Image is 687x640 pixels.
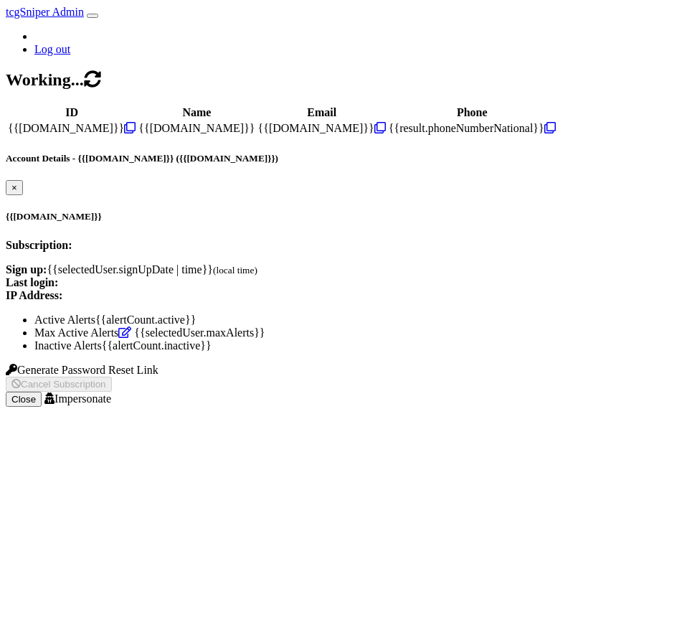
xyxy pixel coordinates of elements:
[213,265,257,276] small: (local time)
[6,211,681,222] h5: {{[DOMAIN_NAME]}}
[6,180,23,195] button: Close
[6,276,58,288] strong: Last login:
[6,392,42,407] button: Close
[7,105,136,120] th: ID
[6,6,84,18] a: tcgSniper Admin
[34,339,681,352] li: Inactive Alerts
[6,239,72,251] strong: Subscription:
[138,121,255,136] td: {{[DOMAIN_NAME]}}
[7,121,136,136] td: {{[DOMAIN_NAME]}}
[134,326,265,339] span: {{selectedUser.maxAlerts}}
[87,14,98,18] button: Toggle navigation
[138,105,255,120] th: Name
[6,70,681,90] h2: Working...
[6,364,158,376] a: Generate Password Reset Link
[6,289,62,301] strong: IP Address:
[6,263,47,276] strong: Sign up:
[6,153,681,164] h5: Account Details - {{[DOMAIN_NAME]}} ({{[DOMAIN_NAME]}})
[6,263,681,302] p: {{selectedUser.signUpDate | time}}
[34,43,70,55] a: Log out
[388,121,556,136] td: {{result.phoneNumberNational}}
[11,182,17,193] span: ×
[257,121,387,136] td: {{[DOMAIN_NAME]}}
[44,392,111,405] a: Impersonate
[6,377,112,392] button: Cancel Subscription
[34,314,681,326] li: Active Alerts
[95,314,196,326] span: {{alertCount.active}}
[34,326,681,339] li: Max Active Alerts
[388,105,556,120] th: Phone
[102,339,212,352] span: {{alertCount.inactive}}
[257,105,387,120] th: Email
